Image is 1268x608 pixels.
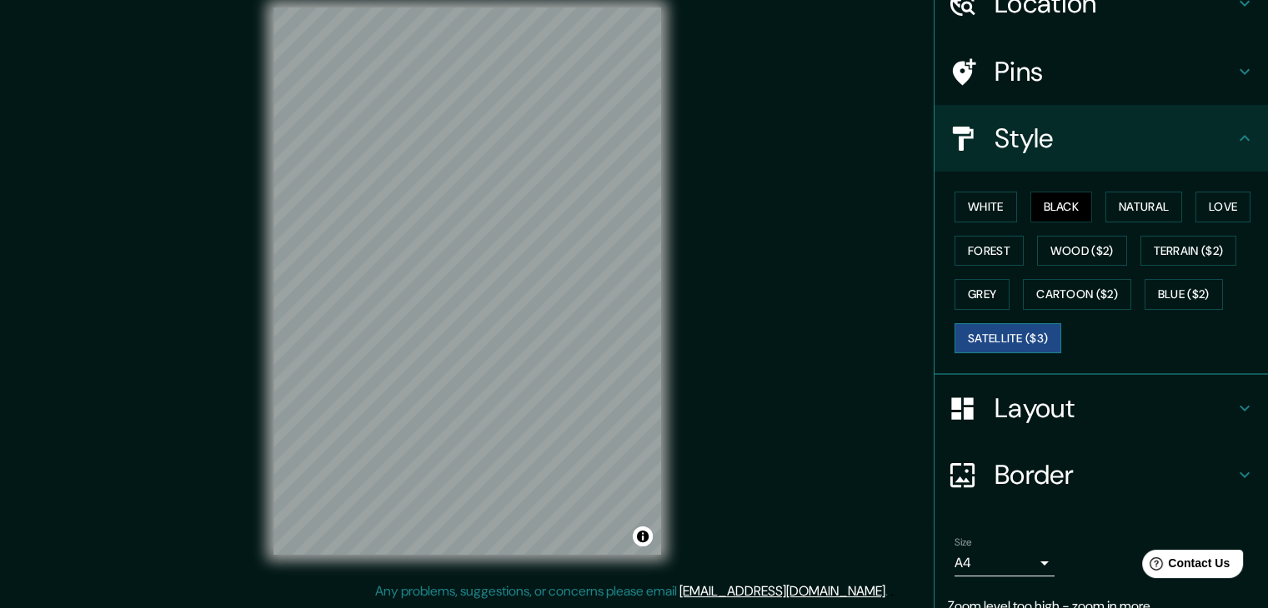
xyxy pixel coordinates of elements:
[888,581,890,601] div: .
[995,458,1235,491] h4: Border
[955,536,972,550] label: Size
[995,55,1235,88] h4: Pins
[1140,236,1237,267] button: Terrain ($2)
[633,526,653,546] button: Toggle attribution
[935,441,1268,508] div: Border
[955,323,1061,354] button: Satellite ($3)
[955,236,1024,267] button: Forest
[1145,279,1223,310] button: Blue ($2)
[995,391,1235,425] h4: Layout
[375,581,888,601] p: Any problems, suggestions, or concerns please email .
[1105,192,1182,222] button: Natural
[1030,192,1093,222] button: Black
[679,582,885,600] a: [EMAIL_ADDRESS][DOMAIN_NAME]
[1037,236,1127,267] button: Wood ($2)
[955,550,1055,576] div: A4
[935,375,1268,441] div: Layout
[273,7,661,555] canvas: Map
[890,581,894,601] div: .
[995,122,1235,155] h4: Style
[1023,279,1131,310] button: Cartoon ($2)
[1195,192,1250,222] button: Love
[1120,543,1250,590] iframe: Help widget launcher
[955,279,1010,310] button: Grey
[955,192,1017,222] button: White
[935,38,1268,105] div: Pins
[935,105,1268,172] div: Style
